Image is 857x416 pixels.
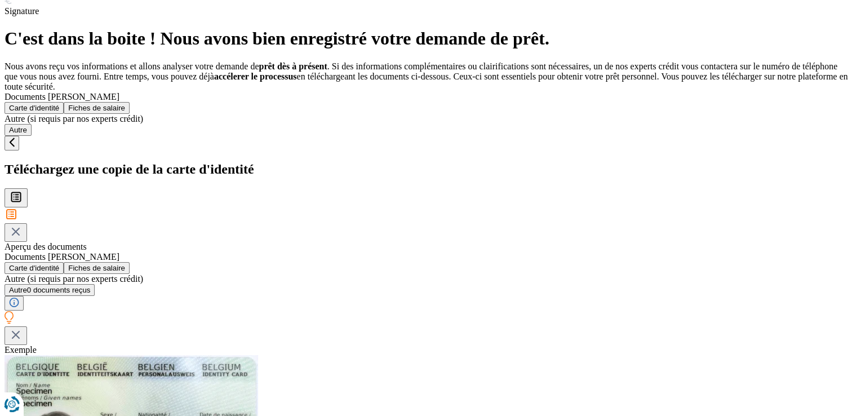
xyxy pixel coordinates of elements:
span: Fiches de salaire [68,264,125,272]
strong: prêt dès à présent [259,61,327,71]
div: Aperçu des documents [5,242,852,252]
button: Fiches de salaire [64,102,130,114]
button: Close [5,223,27,242]
strong: accélerer le processus [214,72,297,81]
div: Exemple [5,345,852,355]
div: Autre (si requis par nos experts crédit) [5,114,852,124]
h1: C'est dans la boite ! Nous avons bien enregistré votre demande de prêt. [5,28,852,49]
div: Autre (si requis par nos experts crédit) [5,274,852,284]
button: Close [5,326,27,345]
button: Autre [5,124,32,136]
div: Documents [PERSON_NAME] [5,252,852,262]
div: Documents [PERSON_NAME] [5,92,852,102]
h2: Téléchargez une copie de la carte d'identité [5,162,852,177]
span: 0 documents reçus [27,286,91,294]
div: Nous avons reçu vos informations et allons analyser votre demande de . Si des informations complé... [5,61,852,92]
span: Carte d'identité [9,264,59,272]
button: Carte d'identité [5,102,64,114]
div: Signature [5,6,852,16]
span: Autre [9,286,27,294]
